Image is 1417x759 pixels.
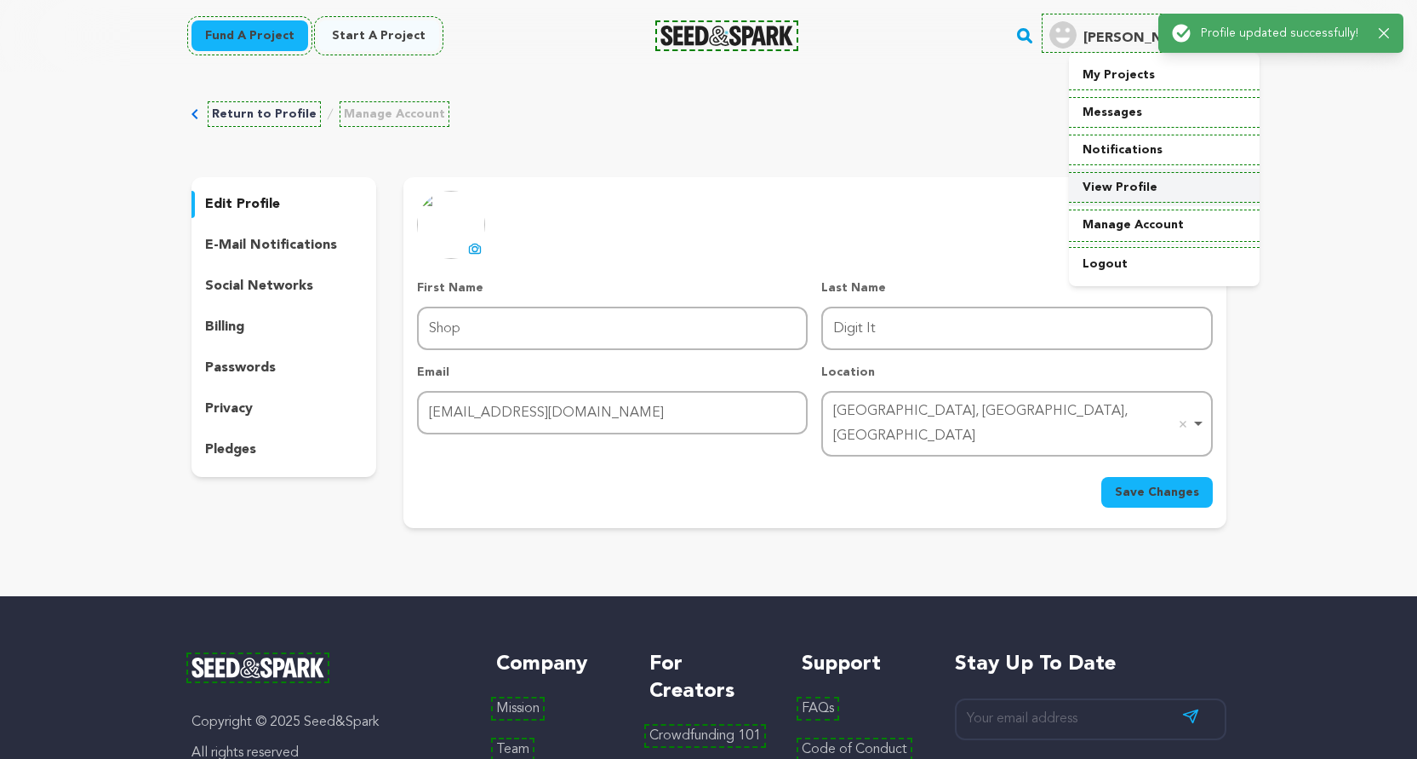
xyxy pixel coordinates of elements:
input: Your email address [955,699,1226,740]
button: billing [191,313,377,341]
p: edit profile [205,194,280,215]
p: Profile updated successfully! [1201,25,1365,42]
span: [PERSON_NAME] [1083,32,1198,45]
span: Devin D.'s Profile [1046,18,1226,54]
a: Fund a project [191,20,308,51]
p: First Name [417,279,808,296]
button: e-mail notifications [191,232,377,259]
p: pledges [205,440,256,460]
p: passwords [205,358,276,378]
a: Manage Account [1069,206,1260,244]
p: Copyright © 2025 Seed&Spark [191,712,463,733]
h5: Support [802,651,920,678]
a: Team [496,743,529,756]
img: user.png [1049,21,1077,49]
a: Code of Conduct [802,743,907,756]
div: [GEOGRAPHIC_DATA], [GEOGRAPHIC_DATA], [GEOGRAPHIC_DATA] [833,400,1190,449]
button: pledges [191,436,377,463]
button: Remove item: 'ChIJ4SJxWrnh4okRDk91mqi0SC8' [1174,416,1191,433]
img: Seed&Spark Logo [191,658,325,678]
button: edit profile [191,191,377,218]
img: Seed&Spark Logo Dark Mode [660,26,794,46]
div: Devin D.'s Profile [1049,21,1198,49]
a: Manage Account [344,106,445,123]
a: Notifications [1069,131,1260,169]
a: Return to Profile [212,106,317,123]
button: social networks [191,273,377,300]
a: Seed&Spark Homepage [660,26,794,46]
div: Breadcrumb [191,106,1226,123]
a: Crowdfunding 101 [649,729,761,743]
p: privacy [205,399,253,419]
p: Email [417,364,808,381]
p: Location [821,364,1212,381]
input: Email [417,391,808,434]
h5: For Creators [649,651,768,705]
h5: Stay up to date [955,651,1226,678]
button: Save Changes [1101,477,1213,508]
p: Last Name [821,279,1212,296]
a: Mission [496,702,540,716]
button: passwords [191,354,377,382]
a: Seed&Spark Homepage [191,658,463,678]
a: FAQs [802,702,834,716]
span: Save Changes [1115,484,1199,501]
p: e-mail notifications [205,235,337,256]
p: social networks [205,276,313,296]
input: First Name [417,307,808,350]
p: billing [205,317,244,337]
a: Start a project [318,20,439,51]
a: Devin D.'s Profile [1046,18,1226,49]
h5: Company [496,651,614,678]
a: View Profile [1069,169,1260,206]
a: Messages [1069,94,1260,131]
input: Last Name [821,307,1212,350]
button: privacy [191,395,377,423]
a: My Projects [1069,56,1260,94]
a: Logout [1069,245,1260,283]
